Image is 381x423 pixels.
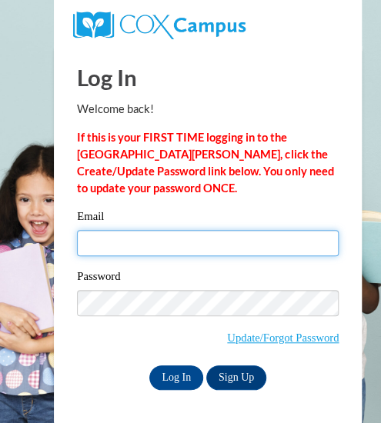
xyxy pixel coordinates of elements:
[73,12,245,39] img: COX Campus
[77,271,339,286] label: Password
[227,331,339,344] a: Update/Forgot Password
[77,101,339,118] p: Welcome back!
[149,365,203,390] input: Log In
[77,211,339,226] label: Email
[77,62,339,93] h1: Log In
[73,18,245,31] a: COX Campus
[206,365,266,390] a: Sign Up
[77,131,333,195] strong: If this is your FIRST TIME logging in to the [GEOGRAPHIC_DATA][PERSON_NAME], click the Create/Upd...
